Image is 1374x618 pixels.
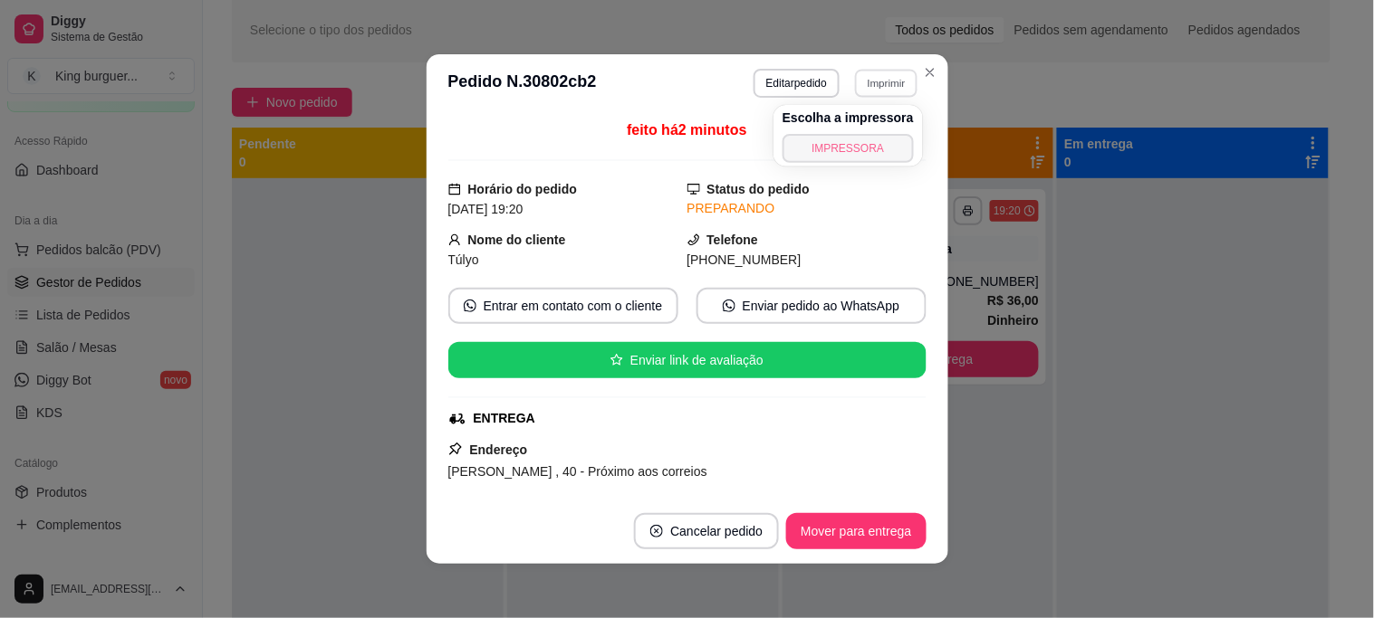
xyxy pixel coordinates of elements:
[707,182,811,196] strong: Status do pedido
[687,199,927,218] div: PREPARANDO
[468,233,566,247] strong: Nome do cliente
[448,69,597,98] h3: Pedido N. 30802cb2
[448,442,463,456] span: pushpin
[687,233,700,246] span: phone
[448,464,707,479] span: [PERSON_NAME] , 40 - Próximo aos correios
[448,202,524,216] span: [DATE] 19:20
[448,252,479,267] span: Túlyo
[650,525,663,537] span: close-circle
[464,299,476,312] span: whats-app
[448,342,927,378] button: starEnviar link de avaliação
[697,288,927,324] button: whats-appEnviar pedido ao WhatsApp
[448,288,678,324] button: whats-appEntrar em contato com o cliente
[627,122,746,138] span: feito há 2 minutos
[634,513,779,549] button: close-circleCancelar pedido
[470,442,528,457] strong: Endereço
[855,69,918,97] button: Imprimir
[786,513,926,549] button: Mover para entrega
[468,182,578,196] strong: Horário do pedido
[610,354,623,366] span: star
[448,233,461,246] span: user
[783,134,914,163] button: IMPRESSORA
[448,183,461,195] span: calendar
[723,299,735,312] span: whats-app
[687,252,802,267] span: [PHONE_NUMBER]
[916,58,945,87] button: Close
[707,233,759,247] strong: Telefone
[687,183,700,195] span: desktop
[783,109,914,127] h4: Escolha a impressora
[754,69,840,98] button: Editarpedido
[474,409,535,428] div: ENTREGA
